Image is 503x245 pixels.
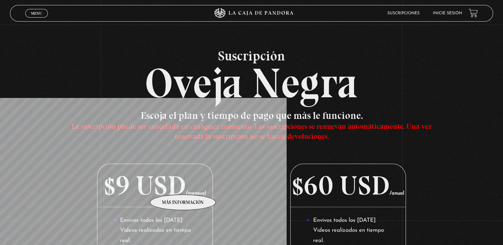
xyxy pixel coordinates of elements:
span: Cerrar [29,17,44,22]
h3: Escoja el plan y tiempo de pago que más le funcione. [59,111,445,140]
p: $9 USD [97,164,213,207]
span: La suscripción puede ser cancelada en cualquier momento. Las suscripciones se renuevan automática... [71,122,432,141]
p: $60 USD [291,164,406,207]
h2: Oveja Negra [10,49,493,104]
span: /mensual [186,191,206,196]
span: /anual [390,191,404,196]
a: Inicie sesión [433,11,462,15]
span: Suscripción [10,49,493,62]
a: View your shopping cart [469,9,478,18]
span: Menu [31,11,42,15]
a: Suscripciones [387,11,420,15]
